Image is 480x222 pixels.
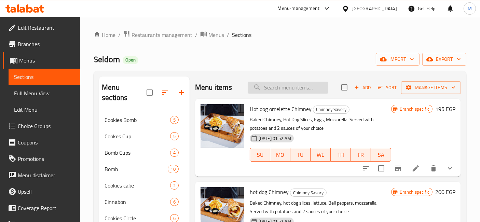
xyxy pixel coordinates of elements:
[99,194,190,210] div: Cinnabon6
[311,148,331,162] button: WE
[358,160,374,177] button: sort-choices
[94,31,115,39] a: Home
[422,53,466,66] button: export
[313,106,349,114] div: Chimney Savory
[390,160,406,177] button: Branch-specific-item
[376,82,398,93] button: Sort
[201,104,244,148] img: Hot dog omelette Chimney
[102,82,147,103] h2: Menu sections
[397,189,432,195] span: Branch specific
[132,31,192,39] span: Restaurants management
[435,104,455,114] h6: 195 EGP
[331,148,351,162] button: TH
[99,112,190,128] div: Cookies Bomb5
[170,199,178,205] span: 6
[313,150,328,160] span: WE
[3,52,80,69] a: Menus
[290,189,327,197] div: Chimney Savory
[412,164,420,172] a: Edit menu item
[352,82,373,93] span: Add item
[18,40,75,48] span: Branches
[14,73,75,81] span: Sections
[468,5,472,12] span: M
[401,81,461,94] button: Manage items
[94,52,120,67] span: Seldom
[3,200,80,216] a: Coverage Report
[123,56,138,64] div: Open
[105,149,170,157] span: Bomb Cups
[374,150,388,160] span: SA
[9,85,80,101] a: Full Menu View
[293,150,308,160] span: TU
[142,85,157,100] span: Select all sections
[200,30,224,39] a: Menus
[168,165,179,173] div: items
[3,134,80,151] a: Coupons
[105,198,170,206] span: Cinnabon
[157,84,173,101] span: Sort sections
[170,215,178,222] span: 6
[18,122,75,130] span: Choice Groups
[3,183,80,200] a: Upsell
[333,150,348,160] span: TH
[105,181,170,190] span: Cookies cake
[3,167,80,183] a: Menu disclaimer
[94,30,466,39] nav: breadcrumb
[425,160,442,177] button: delete
[253,150,268,160] span: SU
[99,144,190,161] div: Bomb Cups4
[354,150,368,160] span: FR
[232,31,251,39] span: Sections
[3,118,80,134] a: Choice Groups
[250,199,391,216] p: Baked Chimney, hot dog slices, lettuce, Bell peppers, mozzarella. Served with potatoes and 2 sauc...
[170,132,179,140] div: items
[118,31,121,39] li: /
[250,187,289,197] span: hot dog Chimney
[14,106,75,114] span: Edit Menu
[18,204,75,212] span: Coverage Report
[208,31,224,39] span: Menus
[18,171,75,179] span: Menu disclaimer
[170,181,179,190] div: items
[407,83,455,92] span: Manage items
[173,84,190,101] button: Add section
[3,36,80,52] a: Branches
[19,56,75,65] span: Menus
[123,30,192,39] a: Restaurants management
[278,4,320,13] div: Menu-management
[250,104,312,114] span: Hot dog omelette Chimney
[123,57,138,63] span: Open
[381,55,414,64] span: import
[14,89,75,97] span: Full Menu View
[9,69,80,85] a: Sections
[250,148,270,162] button: SU
[170,116,179,124] div: items
[337,80,352,95] span: Select section
[397,106,432,112] span: Branch specific
[105,132,170,140] span: Cookes Cup
[273,150,288,160] span: MO
[18,138,75,147] span: Coupons
[195,31,197,39] li: /
[270,148,290,162] button: MO
[227,31,229,39] li: /
[99,128,190,144] div: Cookes Cup5
[105,116,170,124] span: Cookies Bomb
[250,115,391,133] p: Baked Chimney, Hot Dog Slices, Eggs, Mozzarella. Served with potatoes and 2 sauces of your choice
[290,148,311,162] button: TU
[170,182,178,189] span: 2
[3,19,80,36] a: Edit Restaurant
[18,24,75,32] span: Edit Restaurant
[446,164,454,172] svg: Show Choices
[170,133,178,140] span: 5
[256,135,294,142] span: [DATE] 01:52 AM
[248,82,328,94] input: search
[352,5,397,12] div: [GEOGRAPHIC_DATA]
[373,82,401,93] span: Sort items
[195,82,232,93] h2: Menu items
[352,82,373,93] button: Add
[105,165,167,173] span: Bomb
